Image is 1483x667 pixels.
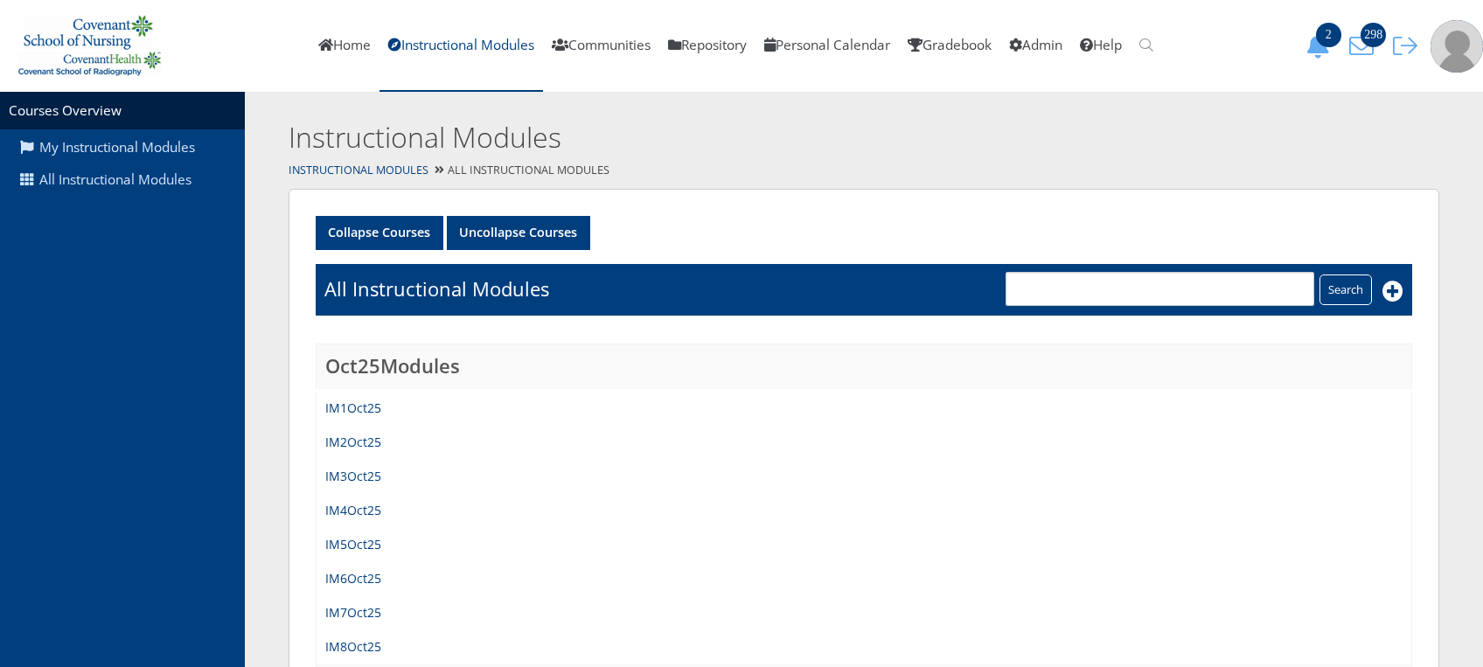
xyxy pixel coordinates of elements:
a: IM3Oct25 [325,468,381,484]
span: 2 [1316,23,1341,47]
a: Collapse Courses [316,216,443,250]
div: All Instructional Modules [245,158,1483,184]
a: Instructional Modules [289,163,428,177]
a: 298 [1343,36,1387,54]
button: 2 [1299,33,1343,59]
a: IM1Oct25 [325,400,381,416]
input: Search [1319,274,1372,305]
a: Uncollapse Courses [447,216,590,250]
img: user-profile-default-picture.png [1431,20,1483,73]
span: 298 [1361,23,1386,47]
a: IM8Oct25 [325,638,381,655]
a: IM4Oct25 [325,502,381,518]
a: IM5Oct25 [325,536,381,552]
button: 298 [1343,33,1387,59]
a: Courses Overview [9,101,122,120]
a: IM2Oct25 [325,434,381,450]
i: Add New [1382,281,1403,302]
h1: All Instructional Modules [324,275,549,302]
a: 2 [1299,36,1343,54]
a: IM7Oct25 [325,604,381,621]
a: IM6Oct25 [325,570,381,587]
h2: Instructional Modules [289,118,1185,157]
td: Oct25Modules [317,344,1412,390]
